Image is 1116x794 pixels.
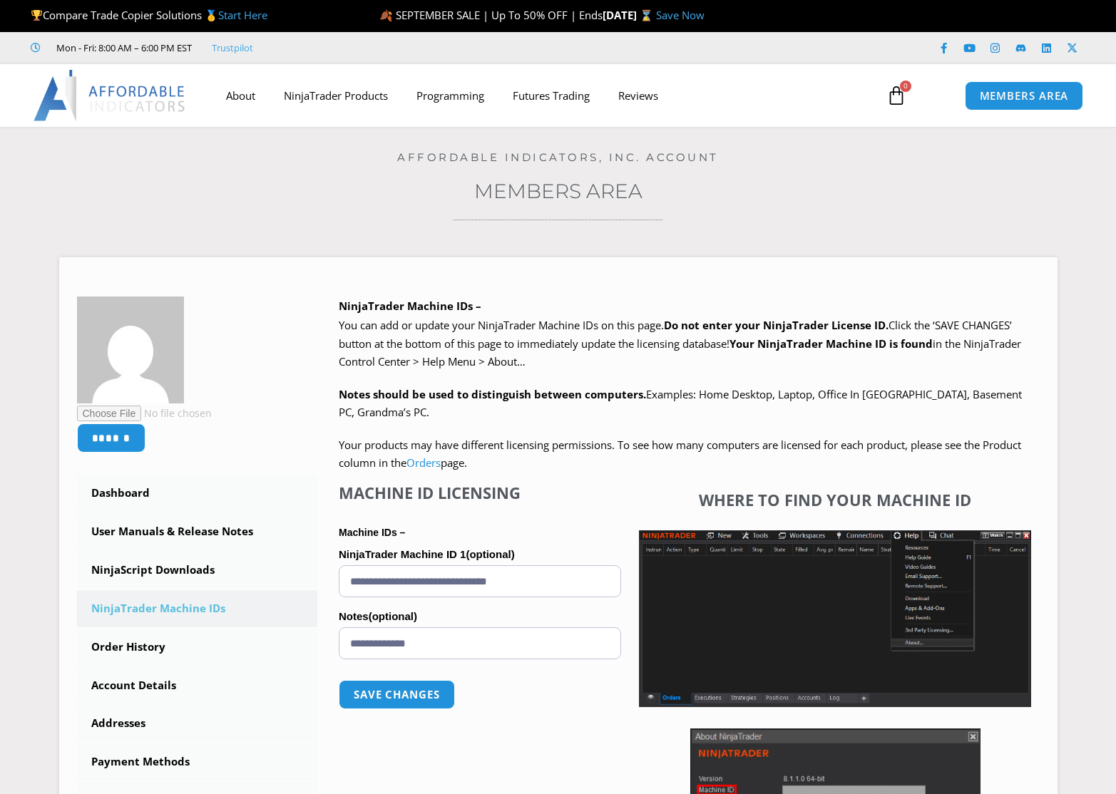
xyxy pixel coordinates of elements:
strong: Notes should be used to distinguish between computers. [339,387,646,401]
a: Reviews [604,79,672,112]
img: LogoAI | Affordable Indicators – NinjaTrader [34,70,187,121]
a: MEMBERS AREA [965,81,1084,110]
span: MEMBERS AREA [980,91,1069,101]
span: (optional) [466,548,514,560]
img: 61deed6a13a37ea264c945c02169d6ba7b040c77cdb86f373bd4f9b11dfc8c3b [77,297,184,403]
a: Addresses [77,705,318,742]
span: Mon - Fri: 8:00 AM – 6:00 PM EST [53,39,192,56]
a: NinjaTrader Machine IDs [77,590,318,627]
nav: Menu [212,79,871,112]
span: Compare Trade Copier Solutions 🥇 [31,8,267,22]
img: Screenshot 2025-01-17 1155544 | Affordable Indicators – NinjaTrader [639,530,1031,707]
span: (optional) [369,610,417,622]
span: Examples: Home Desktop, Laptop, Office In [GEOGRAPHIC_DATA], Basement PC, Grandma’s PC. [339,387,1022,420]
a: Start Here [218,8,267,22]
strong: [DATE] ⌛ [603,8,656,22]
strong: Your NinjaTrader Machine ID is found [730,336,933,351]
a: Payment Methods [77,743,318,780]
span: 0 [900,81,911,92]
a: Order History [77,629,318,666]
a: NinjaTrader Products [270,79,402,112]
a: Save Now [656,8,705,22]
a: User Manuals & Release Notes [77,513,318,550]
strong: Machine IDs – [339,527,405,538]
span: 🍂 SEPTEMBER SALE | Up To 50% OFF | Ends [379,8,603,22]
span: Your products may have different licensing permissions. To see how many computers are licensed fo... [339,438,1021,470]
a: Programming [402,79,498,112]
span: You can add or update your NinjaTrader Machine IDs on this page. [339,318,664,332]
a: About [212,79,270,112]
h4: Where to find your Machine ID [639,490,1031,509]
a: Futures Trading [498,79,604,112]
a: Account Details [77,667,318,704]
a: Trustpilot [212,39,253,56]
b: NinjaTrader Machine IDs – [339,299,481,313]
span: Click the ‘SAVE CHANGES’ button at the bottom of this page to immediately update the licensing da... [339,318,1021,368]
button: Save changes [339,680,455,709]
a: NinjaScript Downloads [77,552,318,589]
a: Members Area [474,179,643,203]
h4: Machine ID Licensing [339,483,621,502]
a: Dashboard [77,475,318,512]
img: 🏆 [31,10,42,21]
b: Do not enter your NinjaTrader License ID. [664,318,889,332]
label: Notes [339,606,621,627]
a: Orders [406,455,441,470]
a: 0 [865,75,928,116]
label: NinjaTrader Machine ID 1 [339,544,621,565]
a: Affordable Indicators, Inc. Account [397,150,719,164]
